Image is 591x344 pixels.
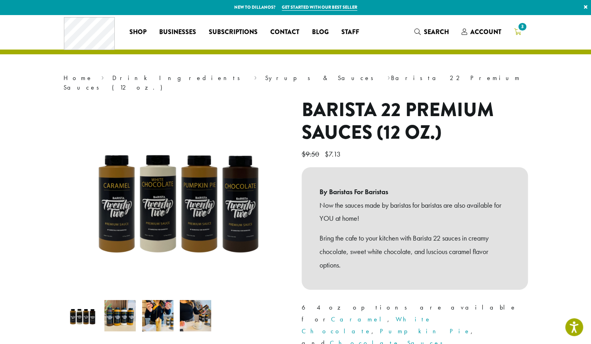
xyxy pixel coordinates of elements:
span: Search [424,27,449,36]
p: Bring the cafe to your kitchen with Barista 22 sauces in creamy chocolate, sweet white chocolate,... [320,231,510,271]
a: Shop [123,26,153,38]
span: $ [325,149,329,159]
a: Get started with our best seller [282,4,357,11]
span: Subscriptions [209,27,258,37]
span: › [254,71,257,83]
bdi: 9.50 [302,149,321,159]
img: Barista 22 12 oz Sauces - All Flavors [67,300,98,331]
span: Businesses [159,27,196,37]
a: Drink Ingredients [112,74,245,82]
img: Barista 22 Premium Sauces (12 oz.) - Image 3 [142,300,173,331]
nav: Breadcrumb [64,73,528,92]
bdi: 7.13 [325,149,343,159]
img: Barista 22 Premium Sauces (12 oz.) - Image 4 [180,300,211,331]
a: White Chocolate [302,315,431,335]
b: By Baristas For Baristas [320,185,510,199]
span: Blog [312,27,329,37]
a: Search [408,25,455,38]
img: B22 12 oz sauces line up [104,300,136,331]
span: Contact [270,27,299,37]
a: Home [64,74,93,82]
p: Now the sauces made by baristas for baristas are also available for YOU at home! [320,199,510,226]
a: Pumpkin Pie [380,327,471,335]
a: Caramel [331,315,387,323]
span: 3 [517,21,527,32]
span: $ [302,149,306,159]
span: › [387,71,390,83]
a: Syrups & Sauces [265,74,379,82]
span: Account [470,27,501,36]
a: Staff [335,26,366,38]
span: Staff [341,27,359,37]
h1: Barista 22 Premium Sauces (12 oz.) [302,99,528,144]
span: › [101,71,104,83]
span: Shop [129,27,146,37]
